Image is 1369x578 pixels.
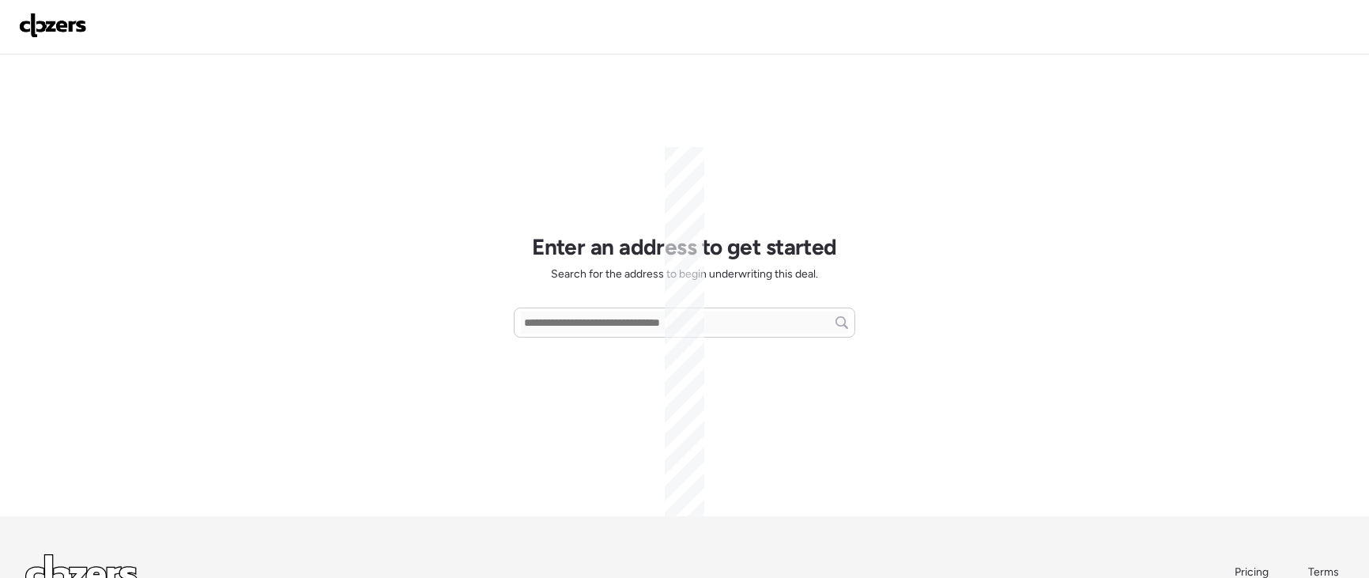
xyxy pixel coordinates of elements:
img: Logo [19,13,87,38]
h1: Enter an address to get started [532,233,837,260]
span: Search for the address to begin underwriting this deal. [551,266,818,282]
